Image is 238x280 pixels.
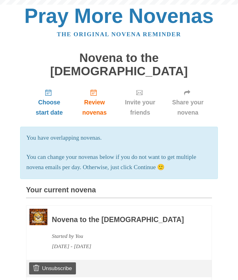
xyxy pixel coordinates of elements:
div: Started by You [52,231,195,241]
a: Unsubscribe [29,262,76,274]
a: Pray More Novenas [24,4,214,27]
a: The original novena reminder [57,31,181,37]
a: Share your novena [164,84,212,121]
span: Review novenas [79,97,110,118]
h1: Novena to the [DEMOGRAPHIC_DATA] [26,51,212,78]
p: You can change your novenas below if you do not want to get multiple novena emails per day. Other... [26,152,212,173]
div: [DATE] - [DATE] [52,241,195,252]
span: Invite your friends [123,97,157,118]
p: You have overlapping novenas. [26,133,212,143]
span: Share your novena [170,97,206,118]
img: Novena image [29,209,47,225]
a: Choose start date [26,84,73,121]
span: Choose start date [32,97,66,118]
h3: Novena to the [DEMOGRAPHIC_DATA] [52,216,195,224]
a: Invite your friends [117,84,164,121]
a: Review novenas [73,84,117,121]
h3: Your current novena [26,186,212,198]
